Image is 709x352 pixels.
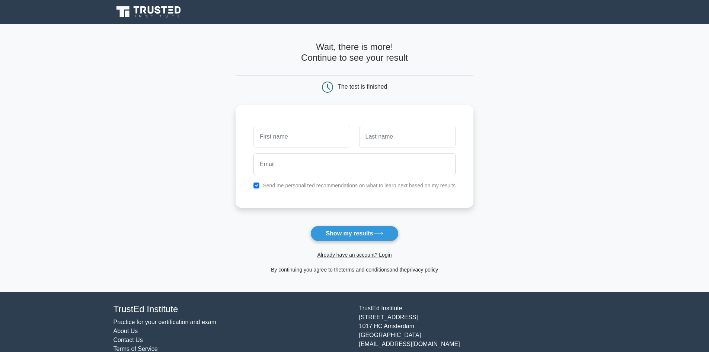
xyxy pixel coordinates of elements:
a: Practice for your certification and exam [114,319,217,325]
a: Already have an account? Login [317,252,392,258]
h4: Wait, there is more! Continue to see your result [236,42,473,63]
label: Send me personalized recommendations on what to learn next based on my results [263,183,456,188]
input: Email [253,153,456,175]
a: About Us [114,328,138,334]
input: Last name [359,126,456,148]
a: terms and conditions [341,267,389,273]
div: By continuing you agree to the and the [231,265,478,274]
button: Show my results [310,226,398,241]
a: Terms of Service [114,346,158,352]
a: privacy policy [407,267,438,273]
div: The test is finished [338,83,387,90]
a: Contact Us [114,337,143,343]
h4: TrustEd Institute [114,304,350,315]
input: First name [253,126,350,148]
